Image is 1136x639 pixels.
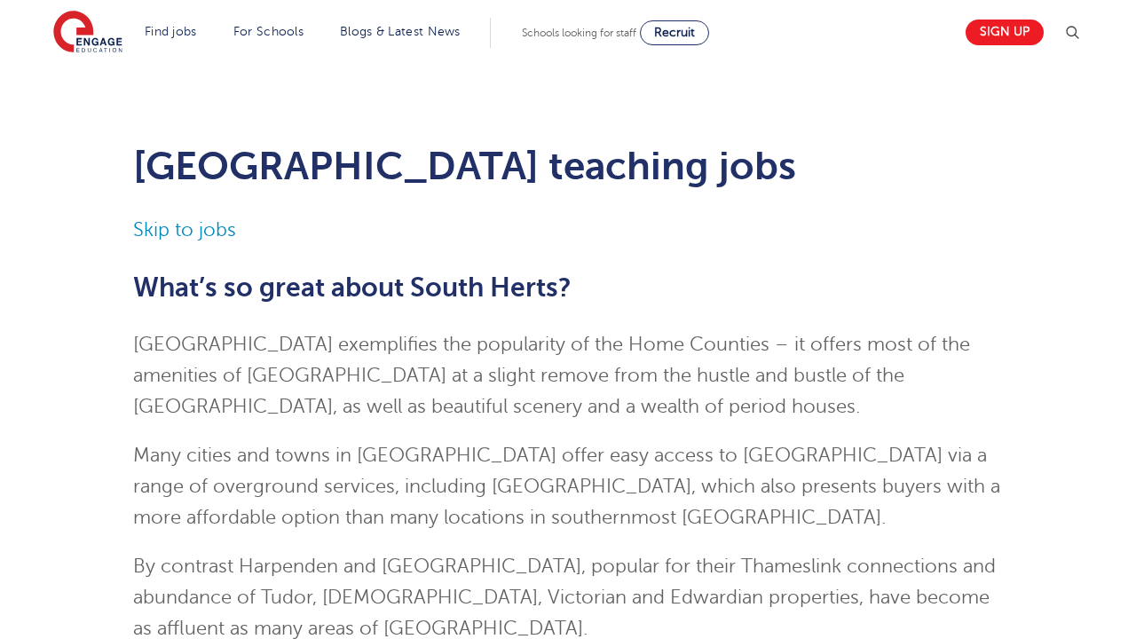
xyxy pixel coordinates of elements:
[145,25,197,38] a: Find jobs
[53,11,122,55] img: Engage Education
[640,20,709,45] a: Recruit
[133,144,1004,188] h1: [GEOGRAPHIC_DATA] teaching jobs
[133,334,970,417] span: [GEOGRAPHIC_DATA] exemplifies the popularity of the Home Counties – it offers most of the ameniti...
[133,272,572,303] span: What’s so great about South Herts?
[654,26,695,39] span: Recruit
[133,556,996,639] span: By contrast Harpenden and [GEOGRAPHIC_DATA], popular for their Thameslink connections and abundan...
[133,219,236,241] a: Skip to jobs
[522,27,636,39] span: Schools looking for staff
[966,20,1044,45] a: Sign up
[233,25,304,38] a: For Schools
[133,445,1000,528] span: Many cities and towns in [GEOGRAPHIC_DATA] offer easy access to [GEOGRAPHIC_DATA] via a range of ...
[340,25,461,38] a: Blogs & Latest News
